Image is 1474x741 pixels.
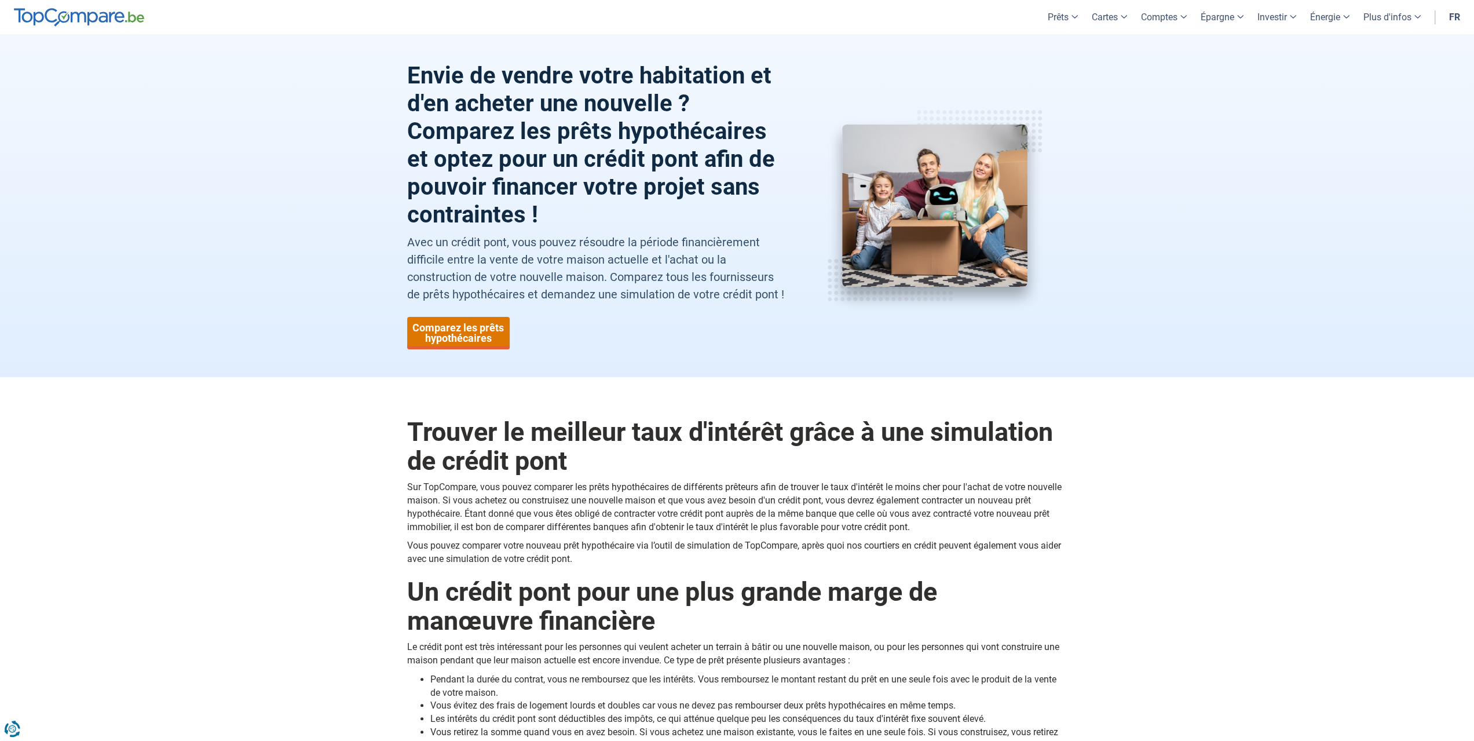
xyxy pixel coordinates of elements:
[407,317,510,349] a: Comparez les prêts hypothécaires
[430,699,1067,713] li: Vous évitez des frais de logement lourds et doubles car vous ne devez pas rembourser deux prêts h...
[407,641,1067,667] p: Le crédit pont est très intéressant pour les personnes qui veulent acheter un terrain à bâtir ou ...
[430,673,1067,700] li: Pendant la durée du contrat, vous ne remboursez que les intérêts. Vous remboursez le montant rest...
[407,233,785,303] p: Avec un crédit pont, vous pouvez résoudre la période financièrement difficile entre la vente de v...
[407,578,1067,635] h2: Un crédit pont pour une plus grande marge de manœuvre financière
[430,713,1067,726] li: Les intérêts du crédit pont sont déductibles des impôts, ce qui atténue quelque peu les conséquen...
[407,418,1067,475] h2: Trouver le meilleur taux d'intérêt grâce à une simulation de crédit pont
[14,8,144,27] img: TopCompare
[842,125,1027,287] img: Comparez les crédits pont
[407,62,785,229] h1: Envie de vendre votre habitation et d'en acheter une nouvelle ? Comparez les prêts hypothécaires ...
[407,539,1067,566] p: Vous pouvez comparer votre nouveau prêt hypothécaire via l’outil de simulation de TopCompare, apr...
[407,481,1067,534] p: Sur TopCompare, vous pouvez comparer les prêts hypothécaires de différents prêteurs afin de trouv...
